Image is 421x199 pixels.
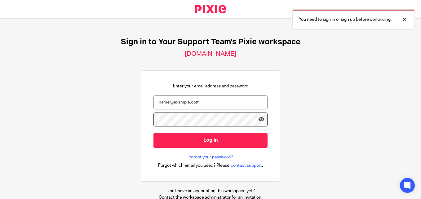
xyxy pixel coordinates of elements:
[158,162,229,169] span: Forgot which email you used? Please
[185,50,236,58] h2: [DOMAIN_NAME]
[188,154,233,160] a: Forgot your password?
[121,37,300,47] h1: Sign in to Your Support Team's Pixie workspace
[159,188,262,194] p: Don't have an account on this workspace yet?
[153,133,268,148] input: Log in
[158,162,263,169] div: .
[153,95,268,109] input: name@example.com
[173,83,248,89] p: Enter your email address and password
[299,16,392,23] p: You need to sign in or sign up before continuing.
[231,162,262,169] span: contact support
